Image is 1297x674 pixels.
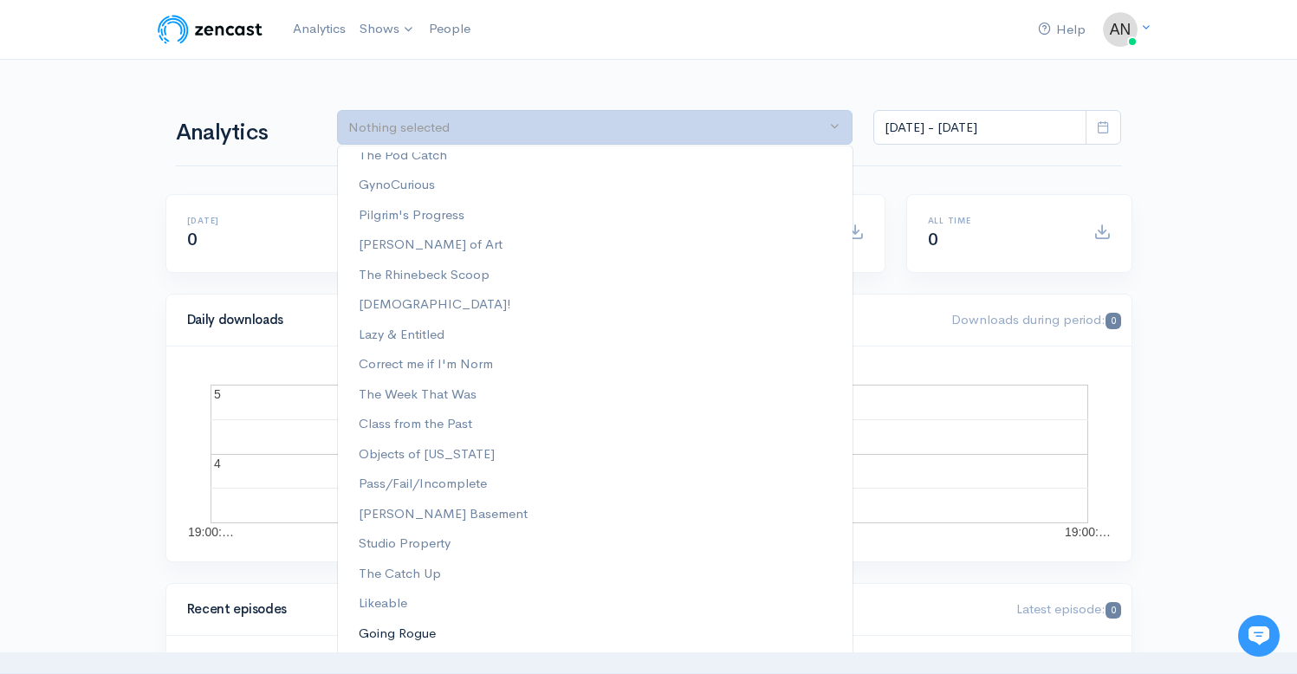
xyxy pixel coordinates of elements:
span: Latest episode: [1016,600,1120,617]
input: analytics date range selector [873,110,1086,146]
span: Pass/Fail/Incomplete [359,474,487,494]
span: GynoCurious [359,175,435,195]
img: ... [1103,12,1138,47]
button: New conversation [27,230,320,264]
span: Studio Property [359,534,451,554]
svg: A chart. [187,367,1111,541]
span: 0 [1106,313,1120,329]
a: People [422,10,477,48]
input: Search articles [50,326,309,360]
span: Downloads during period: [951,311,1120,327]
div: Nothing selected [348,118,827,138]
h4: Recent episodes [187,602,606,617]
h6: All time [928,216,1073,225]
text: 19:00:… [1065,525,1111,539]
span: Correct me if I'm Norm [359,354,493,374]
h2: Just let us know if you need anything and we'll be happy to help! 🙂 [26,115,321,198]
span: 0 [1106,602,1120,619]
span: 0 [928,229,938,250]
span: [DEMOGRAPHIC_DATA]! [359,295,511,314]
button: Nothing selected [337,110,853,146]
span: The Catch Up [359,564,441,584]
span: Class from the Past [359,414,472,434]
text: 4 [214,457,221,470]
span: Objects of [US_STATE] [359,444,495,464]
span: Going Rogue [359,624,436,644]
img: ZenCast Logo [155,12,265,47]
h1: Analytics [176,120,316,146]
h1: Hi 👋 [26,84,321,112]
span: The Pod Catch [359,146,447,165]
h4: Daily downloads [187,313,931,327]
span: 0 [187,229,198,250]
span: [PERSON_NAME] Basement [359,504,528,524]
a: Analytics [286,10,353,48]
span: The Week That Was [359,385,477,405]
span: The Rhinebeck Scoop [359,265,490,285]
iframe: gist-messenger-bubble-iframe [1238,615,1280,657]
span: [PERSON_NAME] of Art [359,235,503,255]
text: 5 [214,387,221,401]
span: Likeable [359,593,407,613]
span: Pilgrim's Progress [359,205,464,225]
p: Find an answer quickly [23,297,323,318]
a: Help [1031,11,1093,49]
text: 19:00:… [188,525,234,539]
a: Shows [353,10,422,49]
span: New conversation [112,240,208,254]
h6: [DATE] [187,216,332,225]
span: Lazy & Entitled [359,325,444,345]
